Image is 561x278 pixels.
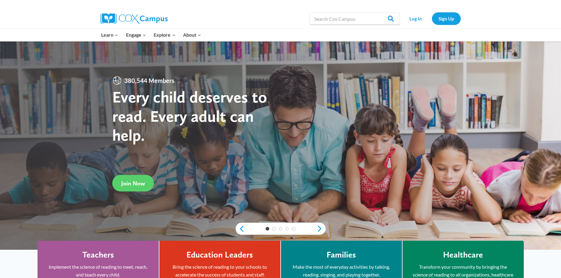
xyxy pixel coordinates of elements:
a: Log In [403,12,429,25]
span: 380,544 Members [122,76,177,85]
span: About [183,31,201,39]
span: Learn [101,31,118,39]
a: Join Now [112,175,154,191]
span: Explore [154,31,175,39]
h4: Healthcare [443,250,483,260]
nav: Primary Navigation [98,29,205,41]
span: Engage [126,31,146,39]
a: previous [236,225,245,232]
strong: Every child deserves to read. Every adult can help. [112,87,267,145]
a: Sign Up [432,12,461,25]
span: Join Now [121,180,145,187]
img: Cox Campus [101,13,168,24]
h4: Teachers [82,250,114,260]
a: 1 [266,227,269,231]
a: 4 [285,227,289,231]
a: 5 [292,227,295,231]
a: 3 [279,227,282,231]
a: 2 [272,227,276,231]
h4: Families [327,250,356,260]
nav: Secondary Navigation [403,12,461,25]
div: content slider buttons [236,223,326,235]
h4: Education Leaders [186,250,253,260]
input: Search Cox Campus [310,13,400,25]
a: next [317,225,326,232]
